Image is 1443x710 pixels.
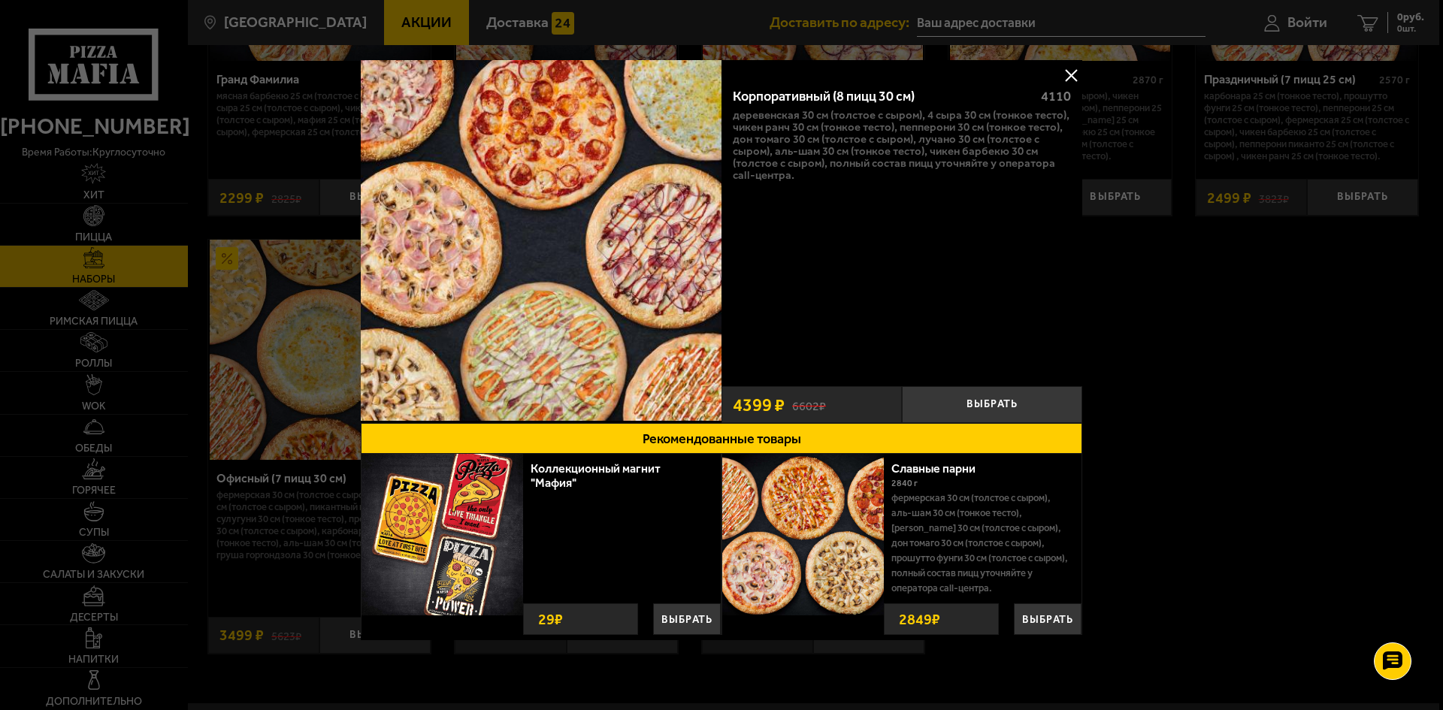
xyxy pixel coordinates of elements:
a: Славные парни [891,461,991,476]
p: Фермерская 30 см (толстое с сыром), Аль-Шам 30 см (тонкое тесто), [PERSON_NAME] 30 см (толстое с ... [891,491,1070,596]
span: 4399 ₽ [733,396,785,414]
strong: 29 ₽ [534,604,567,634]
button: Выбрать [1014,603,1081,635]
a: Корпоративный (8 пицц 30 см) [361,60,721,423]
div: Корпоративный (8 пицц 30 см) [733,89,1028,105]
span: 2840 г [891,478,918,488]
button: Рекомендованные товары [361,423,1082,454]
s: 6602 ₽ [792,397,826,412]
img: Корпоративный (8 пицц 30 см) [361,60,721,421]
strong: 2849 ₽ [895,604,944,634]
span: 4110 [1041,88,1071,104]
a: Коллекционный магнит "Мафия" [531,461,661,490]
p: Деревенская 30 см (толстое с сыром), 4 сыра 30 см (тонкое тесто), Чикен Ранч 30 см (тонкое тесто)... [733,109,1071,181]
button: Выбрать [902,386,1082,423]
button: Выбрать [653,603,721,635]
